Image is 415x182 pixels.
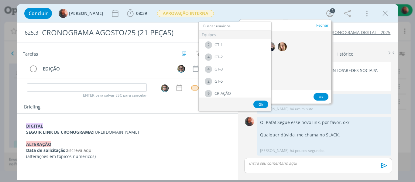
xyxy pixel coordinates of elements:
[136,10,147,16] span: 08:39
[205,90,212,97] div: 9
[330,8,335,13] div: 3
[316,23,329,28] button: Fechar
[39,25,235,40] div: CRONOGRAMA AGOSTO/25 (21 PEÇAS)
[125,9,149,18] button: 08:39
[260,106,289,112] p: [PERSON_NAME]
[214,67,223,72] span: GT-3
[29,11,48,16] span: Concluir
[59,9,103,18] button: C[PERSON_NAME]
[214,43,223,47] span: GT-1
[205,41,212,49] div: 2
[24,8,52,19] button: Concluir
[177,65,185,73] img: R
[26,141,51,147] strong: ALTERAÇÃO
[243,35,327,41] div: Usuários
[177,64,186,73] button: R
[199,22,271,30] input: Buscar usuários
[83,93,147,98] span: ENTER para salvar ESC para cancelar
[40,65,172,73] div: EDIÇÃO
[26,129,93,135] strong: SEGUIR LINK DE CRONOGRAMA:
[17,4,399,180] div: dialog
[67,147,93,153] span: Escreva aqui
[26,147,67,153] strong: Data de solicitação:
[214,79,223,84] span: GT-5
[335,48,354,57] a: Histórico
[196,50,200,56] img: arrow-down-up.svg
[205,53,212,61] div: 4
[199,31,271,39] div: Equipes
[25,29,38,36] span: 625.3
[260,132,388,138] p: Qualquer dúvida, me chama no SLACK.
[253,101,268,108] button: Ok
[290,106,313,112] span: há um minuto
[59,9,68,18] img: C
[290,148,324,153] span: há poucos segundos
[69,11,103,15] span: [PERSON_NAME]
[314,93,328,101] button: Ok
[26,153,229,160] p: (alterações em tópicos numéricos)
[161,84,169,92] img: R
[278,42,287,51] img: T
[157,10,214,17] button: APROVAÇÃO INTERNA
[329,29,390,35] a: CRONOGRAMA DIGITAL - 2025
[26,129,229,135] p: [URL][DOMAIN_NAME]
[24,103,40,111] span: Briefing
[325,9,335,18] button: 3
[214,55,223,60] span: GT-2
[161,84,169,92] button: R
[260,148,289,153] p: [PERSON_NAME]
[23,50,38,57] span: Tarefas
[245,117,254,126] img: C
[205,66,212,73] div: 4
[181,77,207,85] div: Bruna [PERSON_NAME]
[260,119,388,125] p: Oi Rafa! Segue esse novo link, por favor, ok?
[214,91,231,96] span: CRIAÇÃO
[26,123,43,129] strong: DIGITAL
